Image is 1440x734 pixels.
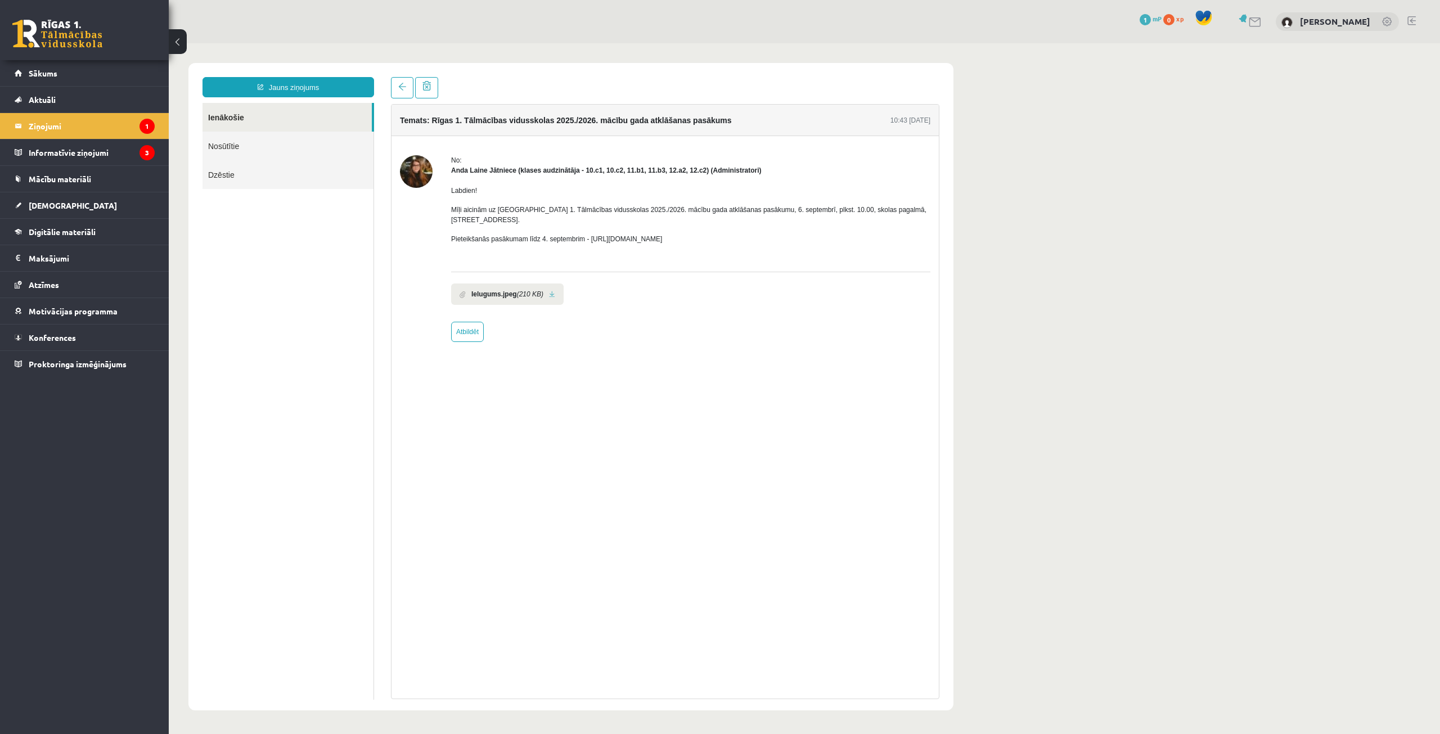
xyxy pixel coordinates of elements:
a: Informatīvie ziņojumi3 [15,139,155,165]
a: Ziņojumi1 [15,113,155,139]
a: 0 xp [1163,14,1189,23]
a: 1 mP [1140,14,1162,23]
p: Mīļi aicinām uz [GEOGRAPHIC_DATA] 1. Tālmācības vidusskolas 2025./2026. mācību gada atklāšanas pa... [282,161,762,182]
span: [DEMOGRAPHIC_DATA] [29,200,117,210]
a: Rīgas 1. Tālmācības vidusskola [12,20,102,48]
i: 1 [139,119,155,134]
a: Ienākošie [34,60,203,88]
img: Anda Laine Jātniece (klases audzinātāja - 10.c1, 10.c2, 11.b1, 11.b3, 12.a2, 12.c2) [231,112,264,145]
strong: Anda Laine Jātniece (klases audzinātāja - 10.c1, 10.c2, 11.b1, 11.b3, 12.a2, 12.c2) (Administratori) [282,123,593,131]
a: Mācību materiāli [15,166,155,192]
legend: Ziņojumi [29,113,155,139]
legend: Maksājumi [29,245,155,271]
i: (210 KB) [348,246,375,256]
a: [PERSON_NAME] [1300,16,1370,27]
div: 10:43 [DATE] [722,72,762,82]
b: Ielugums.jpeg [303,246,348,256]
a: Aktuāli [15,87,155,112]
span: Motivācijas programma [29,306,118,316]
p: Pieteikšanās pasākumam līdz 4. septembrim - [URL][DOMAIN_NAME] [282,191,762,201]
h4: Temats: Rīgas 1. Tālmācības vidusskolas 2025./2026. mācību gada atklāšanas pasākums [231,73,563,82]
a: Atbildēt [282,278,315,299]
span: Sākums [29,68,57,78]
div: No: [282,112,762,122]
a: Jauns ziņojums [34,34,205,54]
a: Maksājumi [15,245,155,271]
a: Atzīmes [15,272,155,298]
span: Digitālie materiāli [29,227,96,237]
span: Mācību materiāli [29,174,91,184]
a: [DEMOGRAPHIC_DATA] [15,192,155,218]
span: Atzīmes [29,280,59,290]
a: Dzēstie [34,117,205,146]
span: 1 [1140,14,1151,25]
a: Nosūtītie [34,88,205,117]
span: Konferences [29,332,76,343]
span: 0 [1163,14,1174,25]
a: Konferences [15,325,155,350]
span: Proktoringa izmēģinājums [29,359,127,369]
a: Sākums [15,60,155,86]
legend: Informatīvie ziņojumi [29,139,155,165]
span: mP [1153,14,1162,23]
span: xp [1176,14,1183,23]
a: Digitālie materiāli [15,219,155,245]
a: Motivācijas programma [15,298,155,324]
i: 3 [139,145,155,160]
a: Proktoringa izmēģinājums [15,351,155,377]
span: Aktuāli [29,94,56,105]
img: Alekss Kozlovskis [1281,17,1293,28]
p: Labdien! [282,142,762,152]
